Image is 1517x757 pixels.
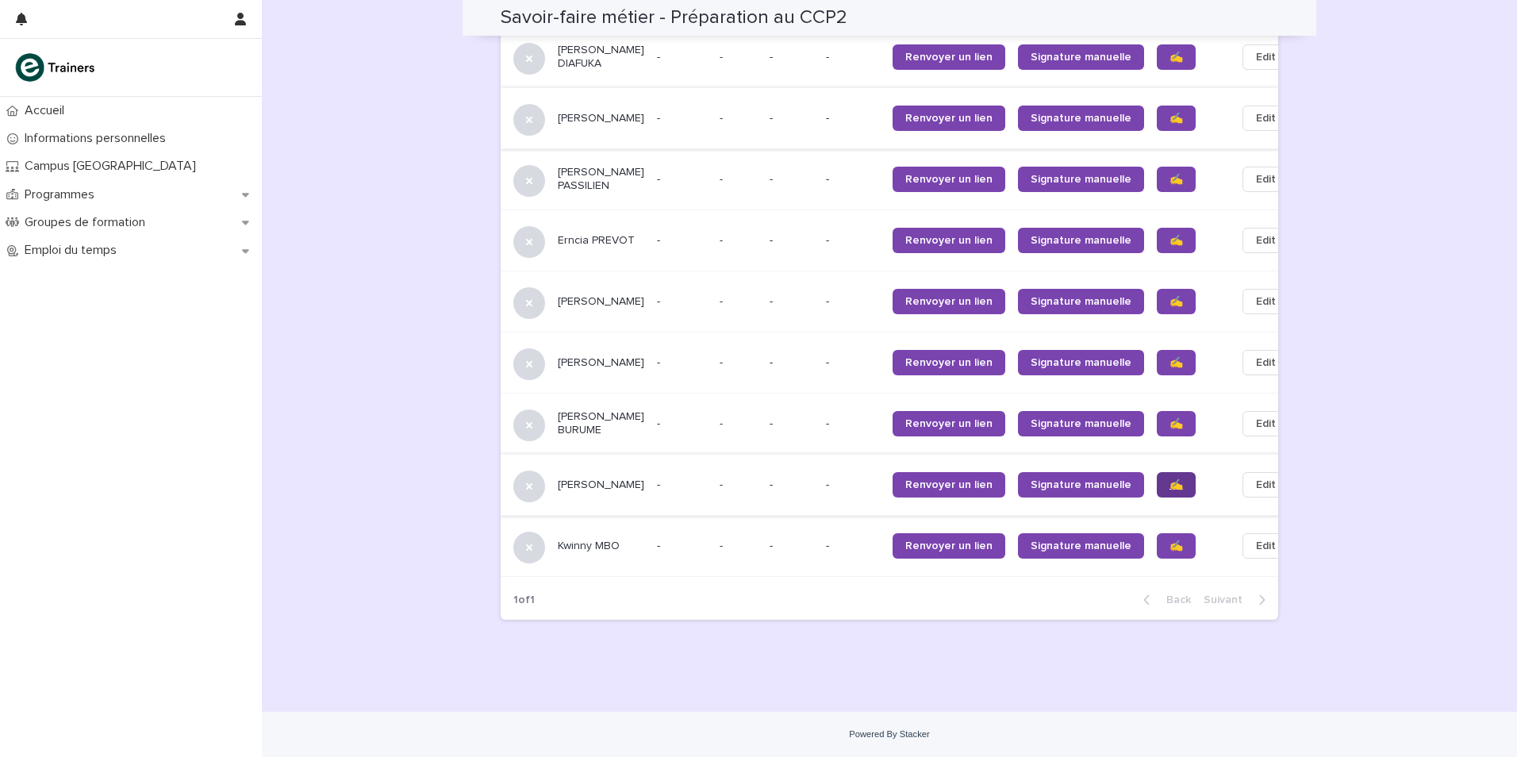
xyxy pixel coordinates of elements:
a: Signature manuelle [1018,44,1144,70]
a: ✍️ [1157,289,1196,314]
span: Signature manuelle [1031,479,1131,490]
p: Groupes de formation [18,215,158,230]
p: - [657,478,707,492]
a: Renvoyer un lien [893,289,1005,314]
p: Emploi du temps [18,243,129,258]
p: - [720,48,726,64]
a: Renvoyer un lien [893,228,1005,253]
span: Edit [1256,416,1276,432]
button: Edit [1242,289,1289,314]
span: Renvoyer un lien [905,296,993,307]
p: Programmes [18,187,107,202]
p: - [770,112,813,125]
a: Signature manuelle [1018,350,1144,375]
p: - [770,540,813,553]
span: ✍️ [1169,540,1183,551]
p: - [770,356,813,370]
span: Next [1204,594,1252,605]
button: Edit [1242,167,1289,192]
a: Signature manuelle [1018,289,1144,314]
a: ✍️ [1157,533,1196,559]
span: Renvoyer un lien [905,540,993,551]
tr: [PERSON_NAME] PASSILIEN--- --Renvoyer un lienSignature manuelle✍️Edit [501,148,1315,209]
p: - [770,478,813,492]
a: Renvoyer un lien [893,167,1005,192]
p: - [826,234,880,248]
a: Renvoyer un lien [893,472,1005,498]
span: Renvoyer un lien [905,479,993,490]
span: Signature manuelle [1031,540,1131,551]
p: [PERSON_NAME] [558,356,644,370]
h2: Savoir-faire métier - Préparation au CCP2 [501,6,847,29]
span: ✍️ [1169,52,1183,63]
a: Signature manuelle [1018,228,1144,253]
button: Edit [1242,106,1289,131]
span: Renvoyer un lien [905,113,993,124]
p: Informations personnelles [18,131,179,146]
tr: [PERSON_NAME]--- --Renvoyer un lienSignature manuelle✍️Edit [501,87,1315,148]
tr: [PERSON_NAME]--- --Renvoyer un lienSignature manuelle✍️Edit [501,271,1315,332]
span: Edit [1256,171,1276,187]
span: Renvoyer un lien [905,357,993,368]
tr: [PERSON_NAME]--- --Renvoyer un lienSignature manuelle✍️Edit [501,332,1315,393]
span: Renvoyer un lien [905,52,993,63]
span: Signature manuelle [1031,357,1131,368]
p: [PERSON_NAME] PASSILIEN [558,166,644,193]
span: Back [1157,594,1191,605]
span: Signature manuelle [1031,418,1131,429]
tr: [PERSON_NAME] BURUME--- --Renvoyer un lienSignature manuelle✍️Edit [501,393,1315,454]
a: ✍️ [1157,472,1196,498]
p: - [657,295,707,309]
span: Edit [1256,232,1276,248]
p: - [720,475,726,492]
a: Renvoyer un lien [893,350,1005,375]
p: - [826,478,880,492]
p: - [770,173,813,186]
a: Renvoyer un lien [893,106,1005,131]
span: ✍️ [1169,357,1183,368]
span: Edit [1256,294,1276,309]
tr: [PERSON_NAME]--- --Renvoyer un lienSignature manuelle✍️Edit [501,454,1315,515]
p: - [720,170,726,186]
p: - [657,417,707,431]
a: Renvoyer un lien [893,411,1005,436]
a: ✍️ [1157,106,1196,131]
button: Edit [1242,472,1289,498]
a: Signature manuelle [1018,472,1144,498]
p: - [657,51,707,64]
p: [PERSON_NAME] [558,478,644,492]
tr: Erncia PREVOT--- --Renvoyer un lienSignature manuelle✍️Edit [501,209,1315,271]
span: ✍️ [1169,174,1183,185]
p: 1 of 1 [501,581,547,620]
p: [PERSON_NAME] [558,112,644,125]
button: Edit [1242,44,1289,70]
a: ✍️ [1157,411,1196,436]
button: Next [1197,593,1278,607]
a: Signature manuelle [1018,533,1144,559]
a: Renvoyer un lien [893,44,1005,70]
p: - [720,109,726,125]
span: Edit [1256,49,1276,65]
p: - [720,353,726,370]
span: ✍️ [1169,418,1183,429]
span: ✍️ [1169,296,1183,307]
p: - [826,295,880,309]
button: Edit [1242,411,1289,436]
p: - [770,295,813,309]
span: ✍️ [1169,479,1183,490]
button: Edit [1242,350,1289,375]
span: ✍️ [1169,235,1183,246]
span: Signature manuelle [1031,235,1131,246]
p: [PERSON_NAME] DIAFUKA [558,44,644,71]
a: Signature manuelle [1018,411,1144,436]
p: - [770,417,813,431]
p: - [657,112,707,125]
span: Signature manuelle [1031,174,1131,185]
p: - [770,51,813,64]
span: Edit [1256,355,1276,371]
span: Renvoyer un lien [905,418,993,429]
p: - [826,417,880,431]
span: Signature manuelle [1031,296,1131,307]
p: - [657,173,707,186]
p: Campus [GEOGRAPHIC_DATA] [18,159,209,174]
